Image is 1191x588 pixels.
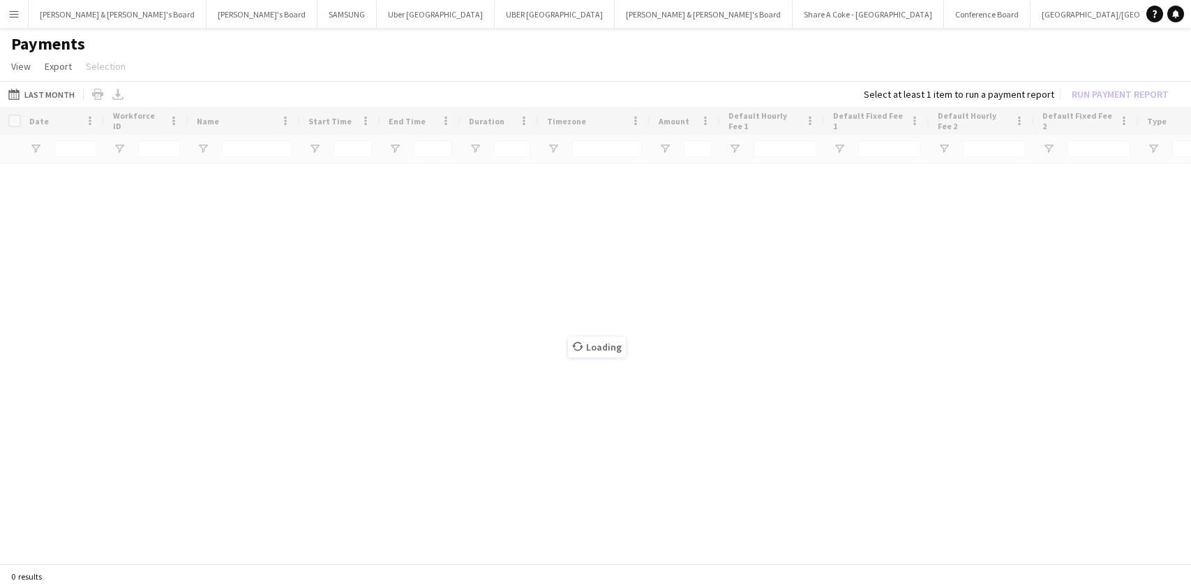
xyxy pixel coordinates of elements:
button: [PERSON_NAME] & [PERSON_NAME]'s Board [615,1,793,28]
div: Select at least 1 item to run a payment report [864,88,1054,101]
button: Share A Coke - [GEOGRAPHIC_DATA] [793,1,944,28]
span: View [11,60,31,73]
button: [PERSON_NAME] & [PERSON_NAME]'s Board [29,1,207,28]
a: View [6,57,36,75]
button: [PERSON_NAME]'s Board [207,1,317,28]
button: Conference Board [944,1,1031,28]
button: Last Month [6,86,77,103]
a: Export [39,57,77,75]
button: SAMSUNG [317,1,377,28]
span: Loading [568,337,626,358]
button: UBER [GEOGRAPHIC_DATA] [495,1,615,28]
button: Uber [GEOGRAPHIC_DATA] [377,1,495,28]
span: Export [45,60,72,73]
